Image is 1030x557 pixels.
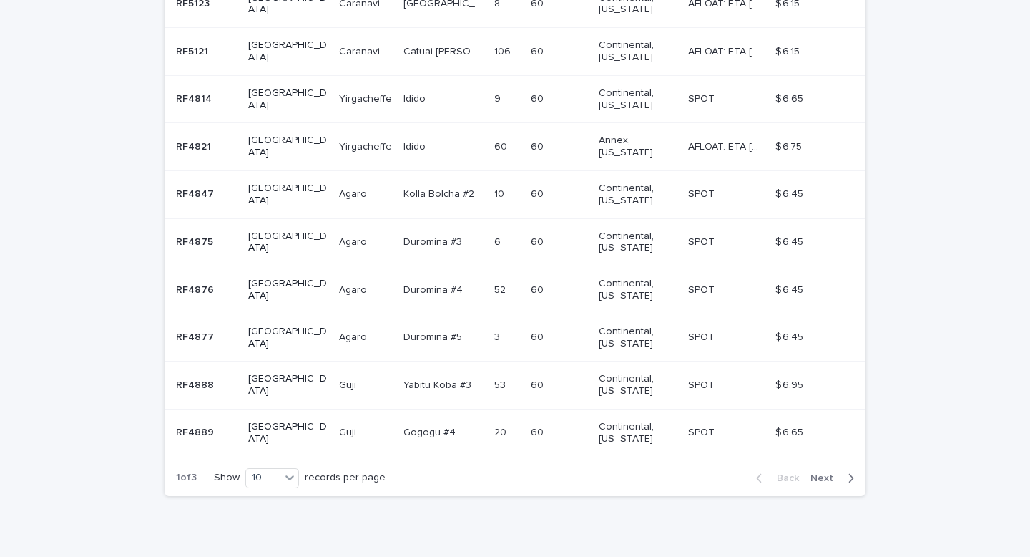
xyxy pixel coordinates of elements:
[339,377,359,392] p: Guji
[688,424,717,439] p: SPOT
[688,90,717,105] p: SPOT
[775,185,806,200] p: $ 6.45
[688,185,717,200] p: SPOT
[531,281,546,296] p: 60
[165,362,865,410] tr: RF4888RF4888 [GEOGRAPHIC_DATA]GujiGuji Yabitu Koba #3Yabitu Koba #3 5353 6060 Continental, [US_ST...
[305,472,386,484] p: records per page
[531,90,546,105] p: 60
[176,281,217,296] p: RF4876
[775,424,806,439] p: $ 6.65
[339,233,370,248] p: Agaro
[165,314,865,362] tr: RF4877RF4877 [GEOGRAPHIC_DATA]AgaroAgaro Duromina #5Duromina #5 33 6060 Continental, [US_STATE] S...
[165,460,208,495] p: 1 of 3
[214,472,240,484] p: Show
[248,326,328,350] p: [GEOGRAPHIC_DATA]
[165,409,865,457] tr: RF4889RF4889 [GEOGRAPHIC_DATA]GujiGuji Gogogu #4Gogogu #4 2020 6060 Continental, [US_STATE] SPOTS...
[403,424,458,439] p: Gogogu #4
[339,281,370,296] p: Agaro
[805,472,865,485] button: Next
[688,138,767,153] p: AFLOAT: ETA 09-28-2025
[531,185,546,200] p: 60
[165,75,865,123] tr: RF4814RF4814 [GEOGRAPHIC_DATA]YirgacheffeYirgacheffe IdidoIdido 99 6060 Continental, [US_STATE] S...
[176,377,217,392] p: RF4888
[531,138,546,153] p: 60
[688,43,767,58] p: AFLOAT: ETA 10-15-2025
[176,138,214,153] p: RF4821
[176,43,211,58] p: RF5121
[494,138,510,153] p: 60
[403,281,466,296] p: Duromina #4
[403,138,428,153] p: Idido
[248,39,328,64] p: [GEOGRAPHIC_DATA]
[775,138,805,153] p: $ 6.75
[494,377,509,392] p: 53
[176,424,217,439] p: RF4889
[775,90,806,105] p: $ 6.65
[775,281,806,296] p: $ 6.45
[775,329,806,344] p: $ 6.45
[775,43,803,58] p: $ 6.15
[176,233,216,248] p: RF4875
[531,329,546,344] p: 60
[165,170,865,218] tr: RF4847RF4847 [GEOGRAPHIC_DATA]AgaroAgaro Kolla Bolcha #2Kolla Bolcha #2 1010 6060 Continental, [U...
[248,231,328,255] p: [GEOGRAPHIC_DATA]
[403,185,477,200] p: Kolla Bolcha #2
[745,472,805,485] button: Back
[494,281,509,296] p: 52
[494,90,504,105] p: 9
[248,183,328,207] p: [GEOGRAPHIC_DATA]
[494,424,509,439] p: 20
[165,266,865,314] tr: RF4876RF4876 [GEOGRAPHIC_DATA]AgaroAgaro Duromina #4Duromina #4 5252 6060 Continental, [US_STATE]...
[248,421,328,445] p: [GEOGRAPHIC_DATA]
[403,377,474,392] p: Yabitu Koba #3
[339,185,370,200] p: Agaro
[248,373,328,397] p: [GEOGRAPHIC_DATA]
[246,470,280,485] div: 10
[688,281,717,296] p: SPOT
[165,28,865,76] tr: RF5121RF5121 [GEOGRAPHIC_DATA]CaranaviCaranavi Catuai [PERSON_NAME]Catuai [PERSON_NAME] 106106 60...
[531,43,546,58] p: 60
[494,43,514,58] p: 106
[494,329,503,344] p: 3
[176,329,217,344] p: RF4877
[403,90,428,105] p: Idido
[531,424,546,439] p: 60
[339,43,383,58] p: Caranavi
[775,233,806,248] p: $ 6.45
[248,135,328,159] p: [GEOGRAPHIC_DATA]
[339,329,370,344] p: Agaro
[494,233,504,248] p: 6
[688,329,717,344] p: SPOT
[768,473,799,483] span: Back
[494,185,507,200] p: 10
[688,377,717,392] p: SPOT
[176,90,215,105] p: RF4814
[339,90,395,105] p: Yirgacheffe
[176,185,217,200] p: RF4847
[403,43,486,58] p: Catuai [PERSON_NAME]
[339,138,395,153] p: Yirgacheffe
[248,278,328,302] p: [GEOGRAPHIC_DATA]
[531,377,546,392] p: 60
[688,233,717,248] p: SPOT
[531,233,546,248] p: 60
[403,329,465,344] p: Duromina #5
[339,424,359,439] p: Guji
[810,473,842,483] span: Next
[165,123,865,171] tr: RF4821RF4821 [GEOGRAPHIC_DATA]YirgacheffeYirgacheffe IdidoIdido 6060 6060 Annex, [US_STATE] AFLOA...
[165,218,865,266] tr: RF4875RF4875 [GEOGRAPHIC_DATA]AgaroAgaro Duromina #3Duromina #3 66 6060 Continental, [US_STATE] S...
[248,87,328,112] p: [GEOGRAPHIC_DATA]
[403,233,465,248] p: Duromina #3
[775,377,806,392] p: $ 6.95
